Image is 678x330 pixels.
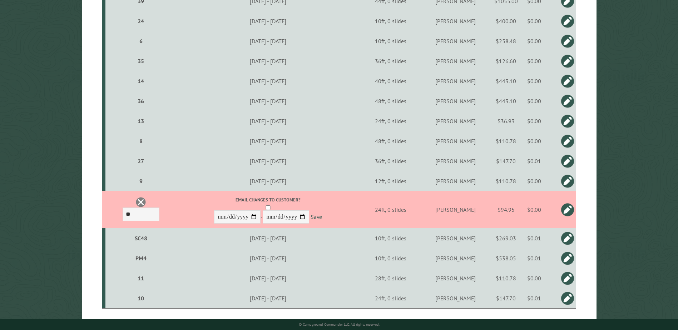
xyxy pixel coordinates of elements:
[176,37,361,45] div: [DATE] - [DATE]
[362,151,419,171] td: 36ft, 0 slides
[419,268,492,288] td: [PERSON_NAME]
[362,228,419,248] td: 10ft, 0 slides
[492,228,520,248] td: $269.03
[176,97,361,105] div: [DATE] - [DATE]
[362,191,419,228] td: 24ft, 0 slides
[362,131,419,151] td: 48ft, 0 slides
[419,71,492,91] td: [PERSON_NAME]
[520,31,548,51] td: $0.00
[108,157,173,165] div: 27
[362,71,419,91] td: 40ft, 0 slides
[176,157,361,165] div: [DATE] - [DATE]
[419,31,492,51] td: [PERSON_NAME]
[520,268,548,288] td: $0.00
[311,214,322,221] a: Save
[176,196,361,225] div: -
[362,288,419,309] td: 24ft, 0 slides
[176,235,361,242] div: [DATE] - [DATE]
[520,111,548,131] td: $0.00
[419,51,492,71] td: [PERSON_NAME]
[419,151,492,171] td: [PERSON_NAME]
[108,77,173,85] div: 14
[419,228,492,248] td: [PERSON_NAME]
[419,11,492,31] td: [PERSON_NAME]
[362,248,419,268] td: 10ft, 0 slides
[108,97,173,105] div: 36
[520,171,548,191] td: $0.00
[419,248,492,268] td: [PERSON_NAME]
[419,91,492,111] td: [PERSON_NAME]
[176,196,361,203] label: Email changes to customer?
[362,171,419,191] td: 12ft, 0 slides
[492,248,520,268] td: $538.05
[492,91,520,111] td: $443.10
[176,77,361,85] div: [DATE] - [DATE]
[492,11,520,31] td: $400.00
[520,131,548,151] td: $0.00
[362,111,419,131] td: 24ft, 0 slides
[520,288,548,309] td: $0.01
[419,171,492,191] td: [PERSON_NAME]
[492,71,520,91] td: $443.10
[108,117,173,125] div: 13
[492,31,520,51] td: $258.48
[520,91,548,111] td: $0.00
[419,131,492,151] td: [PERSON_NAME]
[492,131,520,151] td: $110.78
[176,57,361,65] div: [DATE] - [DATE]
[520,151,548,171] td: $0.01
[108,235,173,242] div: SC48
[492,111,520,131] td: $36.93
[362,51,419,71] td: 36ft, 0 slides
[520,51,548,71] td: $0.00
[362,11,419,31] td: 10ft, 0 slides
[108,275,173,282] div: 11
[419,191,492,228] td: [PERSON_NAME]
[520,191,548,228] td: $0.00
[176,177,361,185] div: [DATE] - [DATE]
[108,177,173,185] div: 9
[492,191,520,228] td: $94.95
[176,255,361,262] div: [DATE] - [DATE]
[419,111,492,131] td: [PERSON_NAME]
[299,322,380,327] small: © Campground Commander LLC. All rights reserved.
[108,57,173,65] div: 35
[108,255,173,262] div: PM4
[492,288,520,309] td: $147.70
[108,37,173,45] div: 6
[176,275,361,282] div: [DATE] - [DATE]
[492,51,520,71] td: $126.60
[176,295,361,302] div: [DATE] - [DATE]
[520,71,548,91] td: $0.00
[520,11,548,31] td: $0.00
[362,91,419,111] td: 48ft, 0 slides
[362,268,419,288] td: 28ft, 0 slides
[108,137,173,145] div: 8
[176,137,361,145] div: [DATE] - [DATE]
[362,31,419,51] td: 10ft, 0 slides
[108,17,173,25] div: 24
[135,197,146,207] a: Delete this reservation
[520,228,548,248] td: $0.01
[492,151,520,171] td: $147.70
[108,295,173,302] div: 10
[520,248,548,268] td: $0.01
[176,117,361,125] div: [DATE] - [DATE]
[492,268,520,288] td: $110.78
[176,17,361,25] div: [DATE] - [DATE]
[492,171,520,191] td: $110.78
[419,288,492,309] td: [PERSON_NAME]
